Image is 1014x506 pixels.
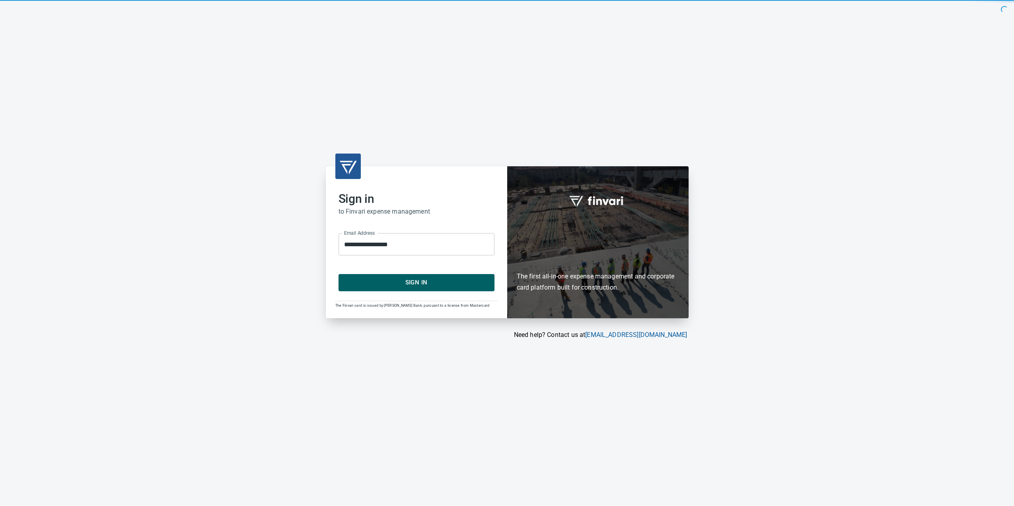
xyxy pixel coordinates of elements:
[517,225,679,293] h6: The first all-in-one expense management and corporate card platform built for construction.
[326,330,687,340] p: Need help? Contact us at
[347,277,486,288] span: Sign In
[339,206,494,217] h6: to Finvari expense management
[339,157,358,176] img: transparent_logo.png
[585,331,687,339] a: [EMAIL_ADDRESS][DOMAIN_NAME]
[335,304,490,307] span: The Finvari card is issued by [PERSON_NAME] Bank, pursuant to a license from Mastercard
[507,166,689,318] div: Finvari
[568,191,628,210] img: fullword_logo_white.png
[339,274,494,291] button: Sign In
[339,192,494,206] h2: Sign in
